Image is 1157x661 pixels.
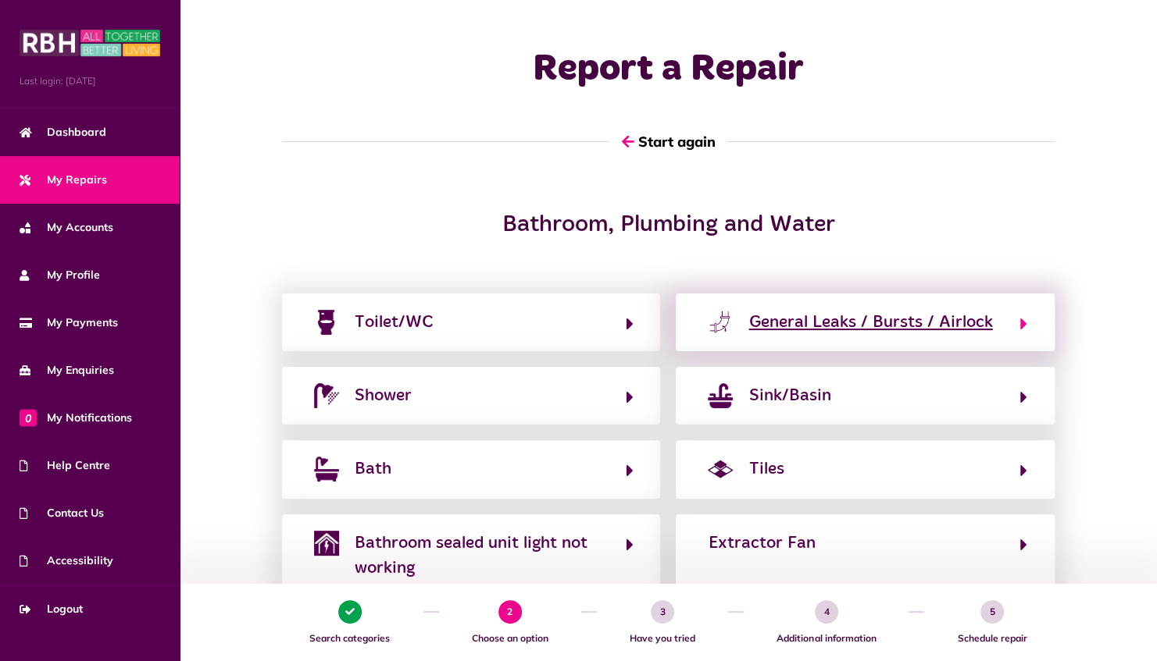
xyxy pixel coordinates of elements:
img: tiles.png [708,457,733,482]
span: My Profile [20,267,100,283]
span: My Payments [20,315,118,331]
span: Dashboard [20,124,106,140]
span: 2 [498,600,522,624]
span: Contact Us [20,505,104,521]
div: Bathroom sealed unit light not working [355,531,610,581]
span: My Notifications [20,410,132,426]
span: 3 [651,600,674,624]
button: Bath [309,456,634,482]
span: 4 [815,600,838,624]
button: Bathroom sealed unit light not working [309,530,634,582]
span: Schedule repair [932,631,1052,645]
span: Have you tried [605,631,720,645]
span: Logout [20,601,83,617]
button: Tiles [703,456,1027,482]
button: Start again [609,119,727,164]
div: Bath [355,457,391,482]
button: Shower [309,382,634,409]
button: Sink/Basin [703,382,1027,409]
span: My Repairs [20,172,107,188]
div: Toilet/WC [355,310,434,335]
img: sink.png [708,383,733,408]
span: 5 [980,600,1004,624]
span: My Accounts [20,219,113,236]
span: Search categories [284,631,415,645]
div: General Leaks / Bursts / Airlock [748,310,992,335]
h2: Bathroom, Plumbing and Water [440,211,898,239]
button: General Leaks / Bursts / Airlock [703,309,1027,336]
span: My Enquiries [20,362,114,378]
span: Choose an option [447,631,573,645]
span: 1 [338,600,362,624]
h1: Report a Repair [440,47,898,92]
div: Sink/Basin [748,383,830,408]
img: electrical.png [314,531,339,556]
img: leaking-pipe.png [708,310,733,335]
div: Tiles [748,457,784,482]
button: Toilet/WC [309,309,634,336]
span: Accessibility [20,553,113,569]
img: MyRBH [20,27,160,59]
span: Help Centre [20,457,110,474]
div: Extractor Fan [708,531,815,556]
span: 0 [20,409,37,426]
img: shower.png [314,383,339,408]
img: bath.png [314,457,339,482]
button: Extractor Fan [703,530,1027,582]
span: Additional information [752,631,901,645]
div: Shower [355,383,412,408]
img: toilet.png [314,310,339,335]
span: Last login: [DATE] [20,74,160,88]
